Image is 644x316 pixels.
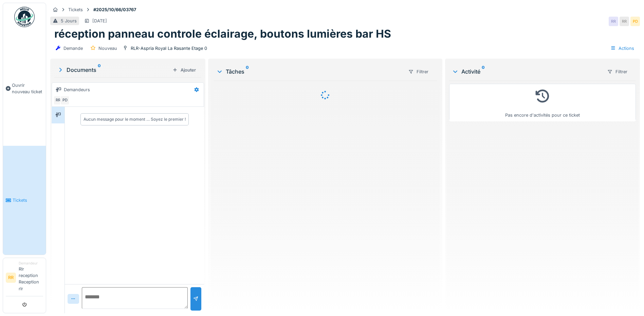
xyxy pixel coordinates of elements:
div: Documents [57,66,170,74]
strong: #2025/10/66/03767 [91,6,139,13]
div: Demande [63,45,83,52]
div: Nouveau [98,45,117,52]
a: RR DemandeurRlr reception Reception rlr [6,261,43,296]
img: Badge_color-CXgf-gQk.svg [14,7,35,27]
sup: 0 [98,66,101,74]
div: Aucun message pour le moment … Soyez le premier ! [84,116,186,122]
sup: 0 [482,67,485,76]
div: Pas encore d'activités pour ce ticket [454,87,631,118]
div: Tâches [216,67,403,76]
div: RR [53,96,63,105]
div: Tickets [68,6,83,13]
h1: réception panneau controle éclairage, boutons lumières bar HS [54,27,391,40]
div: Filtrer [604,67,630,77]
li: RR [6,273,16,283]
li: Rlr reception Reception rlr [19,261,43,295]
sup: 0 [246,67,249,76]
a: Tickets [3,146,46,254]
div: RR [609,17,618,26]
div: Demandeur [19,261,43,266]
div: 5 Jours [61,18,77,24]
span: Tickets [13,197,43,203]
div: Actions [607,43,637,53]
div: [DATE] [92,18,107,24]
div: PD [630,17,640,26]
div: Demandeurs [64,86,90,93]
div: RLR-Aspria Royal La Rasante Etage 0 [131,45,207,52]
div: RR [620,17,629,26]
span: Ouvrir nouveau ticket [12,82,43,95]
div: Activité [452,67,602,76]
a: Ouvrir nouveau ticket [3,31,46,146]
div: Filtrer [405,67,431,77]
div: Ajouter [170,65,199,75]
div: PD [60,96,70,105]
